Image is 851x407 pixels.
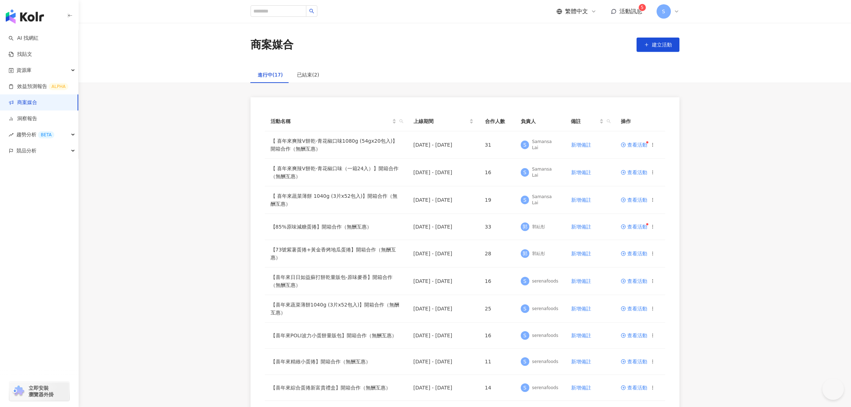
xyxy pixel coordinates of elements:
div: 郭紜彤 [532,224,545,230]
td: 33 [479,214,515,240]
td: 【 喜年來爽辣V餅乾-青花椒口味（一箱24入）】開箱合作（無酬互惠） [265,159,408,186]
span: 新增備註 [571,251,591,256]
a: 查看活動 [621,333,647,338]
button: 新增備註 [571,301,592,316]
button: 新增備註 [571,138,592,152]
a: 查看活動 [621,279,647,284]
div: serenafoods [532,306,558,312]
button: 新增備註 [571,381,592,395]
a: 查看活動 [621,197,647,202]
span: 5 [641,5,644,10]
td: 【85%原味減糖蛋捲】開箱合作（無酬互惠） [265,214,408,240]
button: 新增備註 [571,220,592,234]
td: 16 [479,323,515,349]
span: S [523,384,526,392]
th: 備註 [565,112,615,131]
span: 新增備註 [571,385,591,391]
span: S [523,277,526,285]
a: 建立活動 [637,38,679,52]
span: S [523,168,526,176]
td: [DATE] - [DATE] [408,323,479,349]
a: searchAI 找網紅 [9,35,39,42]
td: 【73號紫薯蛋捲+黃金香烤地瓜蛋捲】開箱合作（無酬互惠） [265,240,408,268]
td: [DATE] - [DATE] [408,214,479,240]
span: 繁體中文 [565,8,588,15]
span: 新增備註 [571,142,591,148]
td: [DATE] - [DATE] [408,240,479,268]
span: 新增備註 [571,170,591,175]
button: 新增備註 [571,274,592,288]
th: 活動名稱 [265,112,408,131]
td: 16 [479,268,515,295]
a: 查看活動 [621,170,647,175]
sup: 5 [639,4,646,11]
td: 16 [479,159,515,186]
a: 查看活動 [621,359,647,364]
div: Samansa Lai [532,139,559,151]
th: 負責人 [515,112,565,131]
td: [DATE] - [DATE] [408,159,479,186]
button: 新增備註 [571,354,592,369]
span: 新增備註 [571,224,591,230]
td: [DATE] - [DATE] [408,349,479,375]
span: 建立活動 [652,42,672,48]
div: serenafoods [532,385,558,391]
a: 查看活動 [621,251,647,256]
span: S [523,358,526,366]
span: 上線期間 [414,117,468,125]
span: 郭 [523,250,528,258]
td: 25 [479,295,515,323]
span: S [523,332,526,339]
span: 新增備註 [571,306,591,312]
span: search [309,9,314,14]
a: chrome extension立即安裝 瀏覽器外掛 [9,382,69,401]
th: 操作 [615,112,665,131]
div: BETA [38,131,54,138]
span: 郭 [523,223,528,231]
a: 洞察報告 [9,115,37,122]
span: S [662,8,665,15]
span: 活動訊息 [619,8,642,15]
div: Samansa Lai [532,166,559,178]
span: 新增備註 [571,278,591,284]
span: 新增備註 [571,333,591,338]
th: 上線期間 [408,112,479,131]
a: 查看活動 [621,142,647,147]
div: 已結束(2) [297,71,319,79]
td: 19 [479,186,515,214]
td: 28 [479,240,515,268]
td: 【喜年來精緻小蛋捲】開箱合作（無酬互惠） [265,349,408,375]
td: 31 [479,131,515,159]
div: 進行中(17) [258,71,283,79]
td: 14 [479,375,515,401]
th: 合作人數 [479,112,515,131]
td: 【 喜年來爽辣V餅乾-青花椒口味1080g (54gx20包入)】開箱合作（無酬互惠） [265,131,408,159]
span: 新增備註 [571,359,591,364]
td: 【喜年來POLI波力小蛋餅量販包】開箱合作（無酬互惠） [265,323,408,349]
button: 新增備註 [571,328,592,343]
span: 競品分析 [16,143,36,159]
span: 備註 [571,117,598,125]
a: 查看活動 [621,385,647,390]
span: search [398,116,405,127]
span: 活動名稱 [271,117,391,125]
a: 查看活動 [621,306,647,311]
div: 郭紜彤 [532,251,545,257]
span: S [523,141,526,149]
span: 趨勢分析 [16,127,54,143]
div: serenafoods [532,359,558,365]
span: rise [9,132,14,137]
td: [DATE] - [DATE] [408,186,479,214]
button: 新增備註 [571,165,592,180]
span: search [605,116,612,127]
div: serenafoods [532,278,558,284]
span: 新增備註 [571,197,591,203]
td: 【喜年來蔬菜薄餅1040g (3片x52包入)】開箱合作（無酬互惠） [265,295,408,323]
